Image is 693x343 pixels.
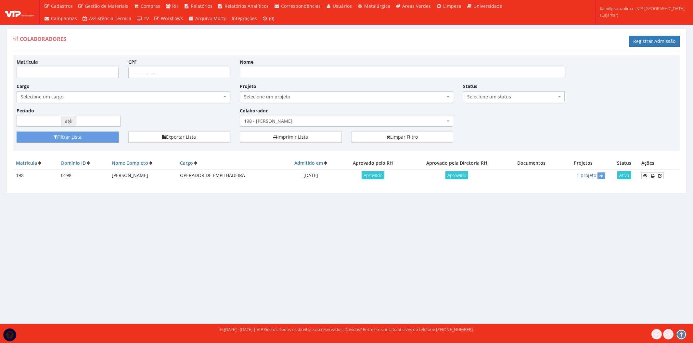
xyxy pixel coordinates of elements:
button: Exportar Lista [128,132,230,143]
span: RH [172,3,178,9]
span: Workflows [161,15,183,21]
th: Ações [639,157,680,169]
a: Registrar Admissão [629,36,680,47]
th: Aprovado pelo RH [339,157,407,169]
span: Correspondências [281,3,321,9]
span: Ativo [617,171,631,179]
a: Matrícula [16,160,37,166]
img: logo [5,7,34,17]
span: Áreas Verdes [402,3,431,9]
span: 198 - CLEITON GOMES DA SILVA [244,118,445,124]
a: 1 projeto [577,172,596,178]
a: Admitido em [294,160,323,166]
span: Assistência Técnica [89,15,131,21]
label: Projeto [240,83,256,90]
span: Aprovado [362,171,384,179]
td: 198 [13,169,58,182]
label: CPF [128,59,137,65]
label: Matrícula [17,59,38,65]
span: (0) [269,15,274,21]
a: TV [134,12,151,25]
a: Nome Completo [112,160,148,166]
a: Cargo [180,160,193,166]
th: Status [610,157,639,169]
th: Projetos [557,157,610,169]
th: Documentos [507,157,557,169]
span: Universidade [473,3,502,9]
span: 198 - CLEITON GOMES DA SILVA [240,116,453,127]
span: Gestão de Materiais [85,3,128,9]
a: Imprimir Lista [240,132,342,143]
span: Selecione um cargo [17,91,230,102]
span: kamilly.souzalima | VIP [GEOGRAPHIC_DATA] (Cajamar) [600,5,685,18]
a: Arquivo Morto [186,12,229,25]
label: Colaborador [240,108,268,114]
span: Selecione um status [467,94,557,100]
div: © [DATE] - [DATE] | VIP Gestor. Todos os direitos são reservados. Dúvidas? Entre em contato atrav... [219,326,474,333]
td: OPERADOR DE EMPILHADEIRA [177,169,283,182]
td: [PERSON_NAME] [109,169,177,182]
label: Cargo [17,83,30,90]
a: Workflows [151,12,186,25]
span: Campanhas [51,15,77,21]
a: Limpar Filtro [352,132,454,143]
span: Selecione um cargo [21,94,222,100]
th: Aprovado pela Diretoria RH [407,157,507,169]
span: até [61,116,76,127]
span: Compras [141,3,160,9]
span: Selecione um status [463,91,565,102]
a: Integrações [229,12,260,25]
td: 0198 [58,169,109,182]
span: Integrações [232,15,257,21]
span: Arquivo Morto [195,15,226,21]
a: (0) [260,12,277,25]
span: Colaboradores [20,35,66,43]
td: [DATE] [282,169,339,182]
span: Aprovado [445,171,468,179]
button: Filtrar Lista [17,132,119,143]
span: Limpeza [443,3,461,9]
label: Nome [240,59,253,65]
span: TV [144,15,149,21]
a: Campanhas [41,12,80,25]
span: Relatórios Analíticos [225,3,269,9]
label: Status [463,83,477,90]
a: Assistência Técnica [80,12,134,25]
span: Metalúrgica [364,3,390,9]
span: Cadastros [51,3,73,9]
span: Selecione um projeto [244,94,445,100]
input: ___.___.___-__ [128,67,230,78]
a: Domínio ID [61,160,86,166]
span: Usuários [333,3,352,9]
label: Período [17,108,34,114]
span: Relatórios [191,3,212,9]
span: Selecione um projeto [240,91,453,102]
